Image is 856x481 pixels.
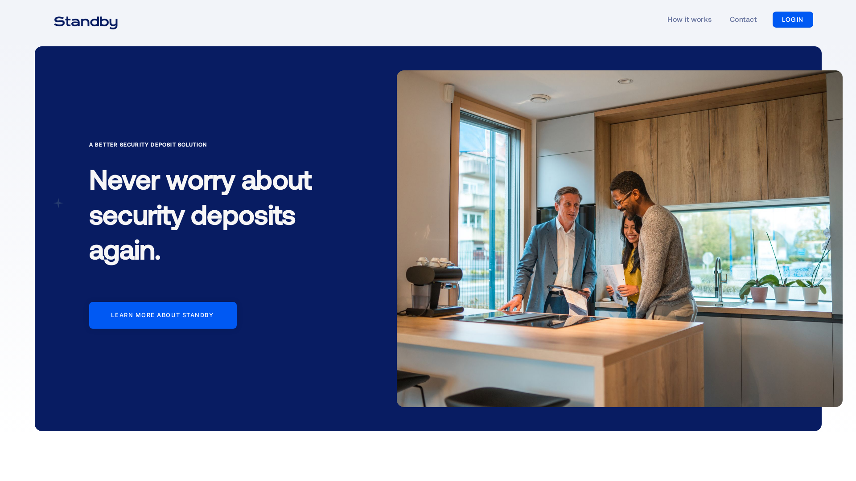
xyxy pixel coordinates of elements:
a: Learn more about standby [89,302,237,329]
div: A Better Security Deposit Solution [89,140,339,149]
div: Learn more about standby [111,312,214,319]
h1: Never worry about security deposits again. [89,154,339,280]
a: LOGIN [773,12,813,28]
a: home [43,11,129,29]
